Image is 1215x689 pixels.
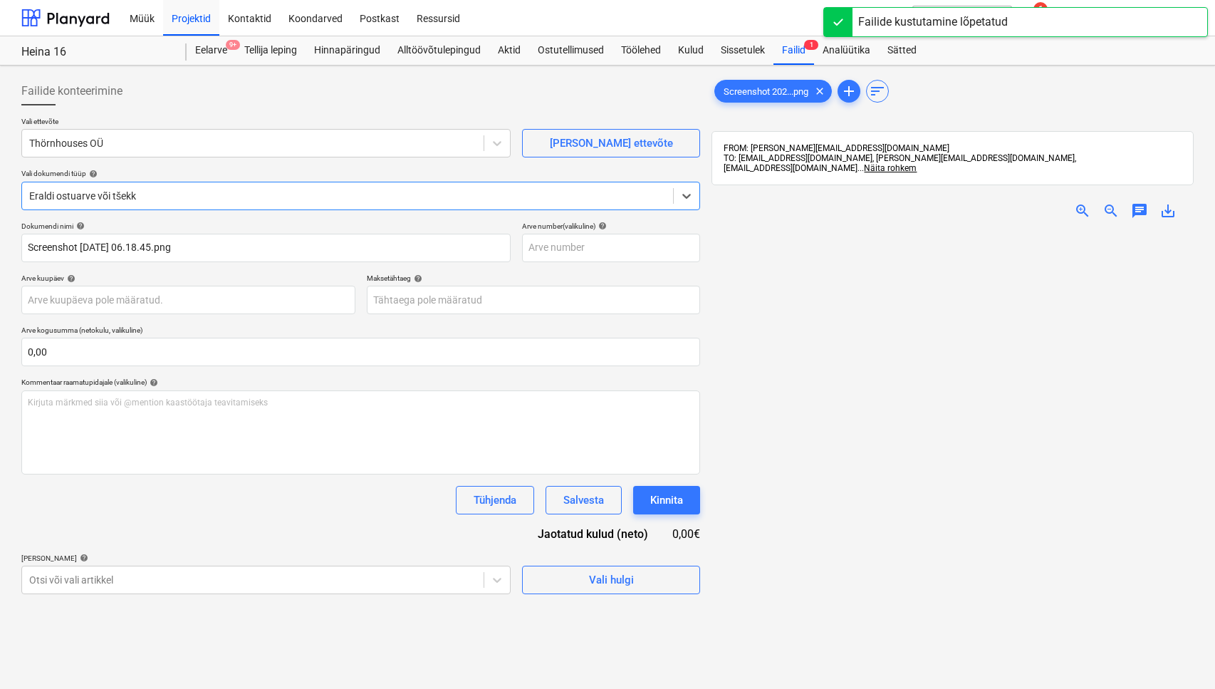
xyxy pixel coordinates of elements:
div: Screenshot 202...png [714,80,832,103]
div: [PERSON_NAME] [21,554,511,563]
div: Vali hulgi [589,571,634,589]
a: Hinnapäringud [306,36,389,65]
span: zoom_out [1102,202,1120,219]
iframe: Chat Widget [1144,621,1215,689]
button: Kinnita [633,486,700,514]
div: Kinnita [650,491,683,509]
span: zoom_in [1074,202,1091,219]
span: clear [811,83,828,100]
span: add [840,83,857,100]
div: Heina 16 [21,45,170,60]
input: Tähtaega pole määratud [367,286,701,314]
span: save_alt [1159,202,1177,219]
a: Analüütika [814,36,879,65]
a: Failid1 [773,36,814,65]
span: help [77,554,88,562]
div: [PERSON_NAME] ettevõte [550,134,673,152]
p: Vali ettevõte [21,117,511,129]
span: ... [857,163,917,173]
div: Failide kustutamine lõpetatud [858,14,1008,31]
span: FROM: [PERSON_NAME][EMAIL_ADDRESS][DOMAIN_NAME] [724,143,949,153]
div: Kommentaar raamatupidajale (valikuline) [21,378,700,387]
p: Arve kogusumma (netokulu, valikuline) [21,326,700,338]
span: 9+ [226,40,240,50]
div: Dokumendi nimi [21,222,511,231]
div: Maksetähtaeg [367,274,701,283]
div: Salvesta [563,491,604,509]
span: help [86,170,98,178]
div: Failid [773,36,814,65]
button: Vali hulgi [522,566,700,594]
div: Tühjenda [474,491,516,509]
div: Jaotatud kulud (neto) [515,526,670,542]
span: help [147,378,158,387]
span: help [595,222,607,230]
span: TO: [EMAIL_ADDRESS][DOMAIN_NAME], [PERSON_NAME][EMAIL_ADDRESS][DOMAIN_NAME], [724,153,1076,163]
button: Salvesta [546,486,622,514]
button: [PERSON_NAME] ettevõte [522,129,700,157]
span: [EMAIL_ADDRESS][DOMAIN_NAME] [724,163,857,173]
div: Eelarve [187,36,236,65]
a: Sissetulek [712,36,773,65]
a: Tellija leping [236,36,306,65]
span: chat [1131,202,1148,219]
a: Eelarve9+ [187,36,236,65]
span: help [64,274,75,283]
input: Arve kuupäeva pole määratud. [21,286,355,314]
div: Arve kuupäev [21,274,355,283]
button: Tühjenda [456,486,534,514]
span: Näita rohkem [864,163,917,173]
div: Vali dokumendi tüüp [21,169,700,178]
input: Arve kogusumma (netokulu, valikuline) [21,338,700,366]
span: help [411,274,422,283]
a: Töölehed [612,36,669,65]
input: Dokumendi nimi [21,234,511,262]
a: Aktid [489,36,529,65]
div: 0,00€ [671,526,701,542]
div: Arve number (valikuline) [522,222,700,231]
a: Sätted [879,36,925,65]
input: Arve number [522,234,700,262]
span: Failide konteerimine [21,83,122,100]
a: Ostutellimused [529,36,612,65]
span: 1 [804,40,818,50]
a: Alltöövõtulepingud [389,36,489,65]
a: Kulud [669,36,712,65]
span: sort [869,83,886,100]
span: Screenshot 202...png [715,86,817,97]
span: help [73,222,85,230]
